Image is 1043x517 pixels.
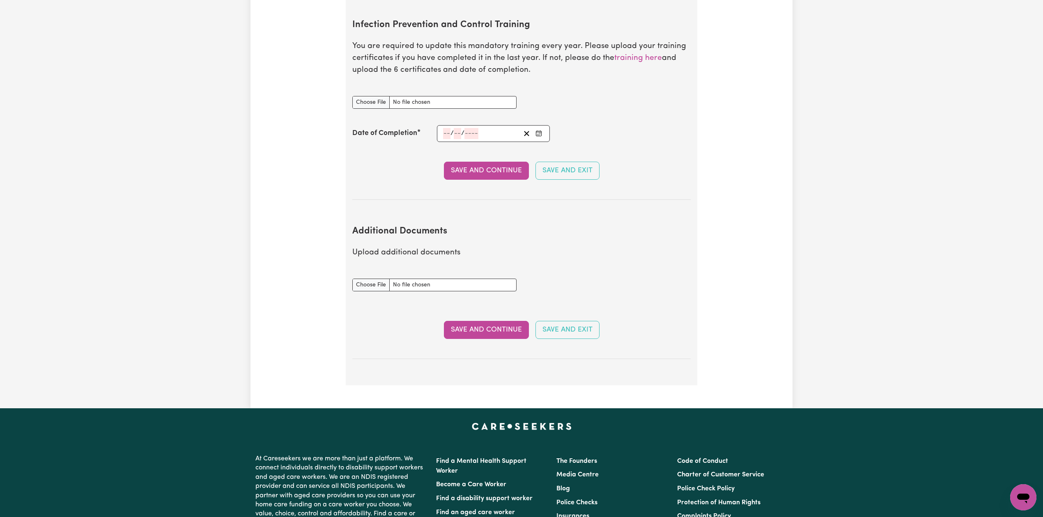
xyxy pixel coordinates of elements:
[556,485,570,492] a: Blog
[436,481,506,488] a: Become a Care Worker
[535,162,600,180] button: Save and Exit
[436,495,533,502] a: Find a disability support worker
[1010,484,1036,510] iframe: Button to launch messaging window
[436,458,526,474] a: Find a Mental Health Support Worker
[464,128,478,139] input: ----
[436,509,515,516] a: Find an aged care worker
[535,321,600,339] button: Save and Exit
[614,54,662,62] a: training here
[352,41,691,76] p: You are required to update this mandatory training every year. Please upload your training certif...
[352,226,691,237] h2: Additional Documents
[352,20,691,31] h2: Infection Prevention and Control Training
[556,458,597,464] a: The Founders
[677,471,764,478] a: Charter of Customer Service
[352,128,417,139] label: Date of Completion
[444,321,529,339] button: Save and Continue
[454,128,461,139] input: --
[461,130,464,137] span: /
[520,128,533,139] button: Clear date
[677,458,728,464] a: Code of Conduct
[677,485,735,492] a: Police Check Policy
[533,128,544,139] button: Enter the Date of Completion of your Infection Prevention and Control Training
[444,162,529,180] button: Save and Continue
[472,423,572,430] a: Careseekers home page
[352,247,691,259] p: Upload additional documents
[677,499,760,506] a: Protection of Human Rights
[556,499,597,506] a: Police Checks
[450,130,454,137] span: /
[556,471,599,478] a: Media Centre
[443,128,450,139] input: --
